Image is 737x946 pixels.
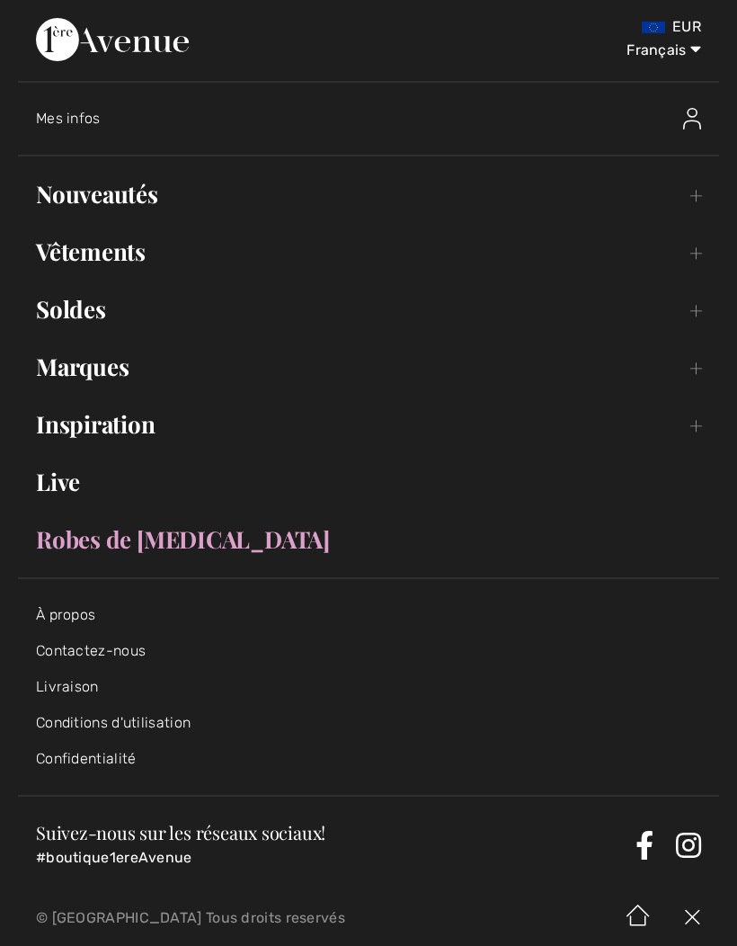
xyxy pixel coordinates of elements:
a: Robes de [MEDICAL_DATA] [18,520,719,559]
img: Accueil [611,890,665,946]
a: Inspiration [18,405,719,444]
a: Livraison [36,678,99,695]
span: Mes infos [36,110,101,127]
a: Instagram [676,831,701,860]
p: © [GEOGRAPHIC_DATA] Tous droits reservés [36,912,434,924]
a: Vêtements [18,232,719,272]
img: X [665,890,719,946]
a: Contactez-nous [36,642,146,659]
a: Marques [18,347,719,387]
a: Facebook [635,831,653,860]
p: #boutique1ereAvenue [36,849,628,867]
a: Soldes [18,290,719,329]
img: 1ère Avenue [36,18,189,61]
a: À propos [36,606,95,623]
img: Mes infos [683,108,701,129]
a: Mes infosMes infos [36,90,719,147]
a: Confidentialité [36,750,137,767]
a: Conditions d'utilisation [36,714,191,731]
a: Nouveautés [18,174,719,214]
a: Live [18,462,719,502]
h3: Suivez-nous sur les réseaux sociaux! [36,824,628,842]
div: EUR [435,18,701,36]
